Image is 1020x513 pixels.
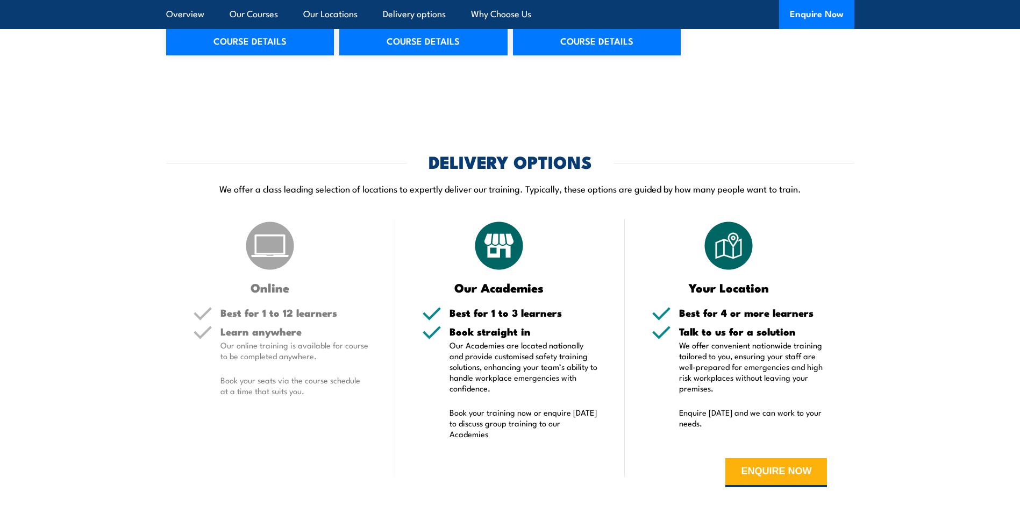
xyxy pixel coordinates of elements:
[193,281,347,294] h3: Online
[166,182,854,195] p: We offer a class leading selection of locations to expertly deliver our training. Typically, thes...
[513,25,681,55] a: COURSE DETAILS
[679,326,828,337] h5: Talk to us for a solution
[339,25,508,55] a: COURSE DETAILS
[679,340,828,394] p: We offer convenient nationwide training tailored to you, ensuring your staff are well-prepared fo...
[450,407,598,439] p: Book your training now or enquire [DATE] to discuss group training to our Academies
[166,25,334,55] a: COURSE DETAILS
[679,308,828,318] h5: Best for 4 or more learners
[422,281,576,294] h3: Our Academies
[725,458,827,487] button: ENQUIRE NOW
[429,154,592,169] h2: DELIVERY OPTIONS
[220,326,369,337] h5: Learn anywhere
[220,340,369,361] p: Our online training is available for course to be completed anywhere.
[679,407,828,429] p: Enquire [DATE] and we can work to your needs.
[220,308,369,318] h5: Best for 1 to 12 learners
[652,281,806,294] h3: Your Location
[450,340,598,394] p: Our Academies are located nationally and provide customised safety training solutions, enhancing ...
[220,375,369,396] p: Book your seats via the course schedule at a time that suits you.
[450,308,598,318] h5: Best for 1 to 3 learners
[450,326,598,337] h5: Book straight in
